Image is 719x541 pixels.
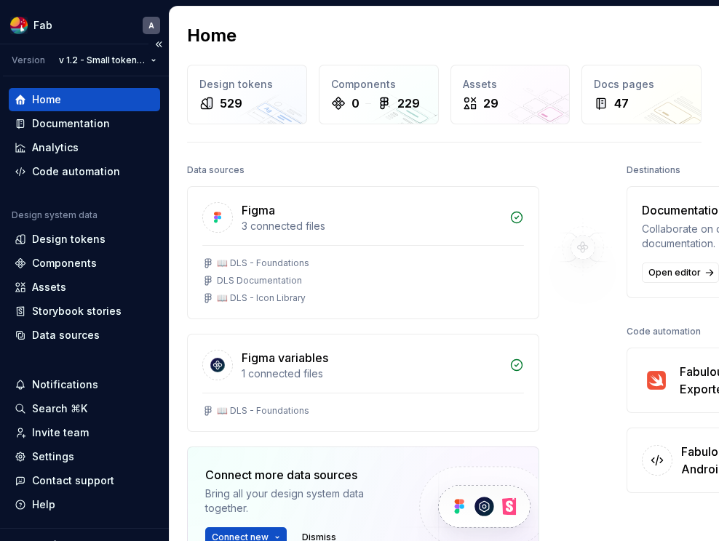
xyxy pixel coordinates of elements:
[3,9,166,41] button: FabA
[463,77,558,92] div: Assets
[32,92,61,107] div: Home
[594,77,689,92] div: Docs pages
[9,421,160,444] a: Invite team
[319,65,439,124] a: Components0229
[9,160,160,183] a: Code automation
[187,65,307,124] a: Design tokens529
[9,469,160,492] button: Contact support
[9,493,160,516] button: Help
[9,300,160,323] a: Storybook stories
[9,112,160,135] a: Documentation
[581,65,702,124] a: Docs pages47
[52,50,163,71] button: v 1.2 - Small token additions
[9,228,160,251] a: Design tokens
[12,209,98,221] div: Design system data
[32,232,106,247] div: Design tokens
[483,95,498,112] div: 29
[627,321,701,342] div: Code automation
[32,328,100,342] div: Data sources
[32,116,110,131] div: Documentation
[648,267,701,278] span: Open editor
[217,405,309,417] div: 📖 DLS - Foundations
[217,275,302,286] div: DLS Documentation
[205,486,394,516] div: Bring all your design system data together.
[351,95,359,112] div: 0
[10,17,28,34] img: ec65babd-e488-45e8-ad6b-b86e4c748d03.png
[32,164,120,179] div: Code automation
[217,257,309,269] div: 📖 DLS - Foundations
[148,20,154,31] div: A
[187,186,539,319] a: Figma3 connected files📖 DLS - FoundationsDLS Documentation📖 DLS - Icon Library
[614,95,629,112] div: 47
[187,160,245,180] div: Data sources
[199,77,295,92] div: Design tokens
[217,292,306,304] div: 📖 DLS - Icon Library
[242,366,501,381] div: 1 connected files
[242,201,275,219] div: Figma
[331,77,426,92] div: Components
[33,18,52,33] div: Fab
[32,377,98,392] div: Notifications
[450,65,571,124] a: Assets29
[59,55,145,66] span: v 1.2 - Small token additions
[32,280,66,294] div: Assets
[32,497,55,512] div: Help
[32,401,87,416] div: Search ⌘K
[9,276,160,299] a: Assets
[32,304,122,318] div: Storybook stories
[242,219,501,233] div: 3 connected files
[9,88,160,111] a: Home
[148,34,169,55] button: Collapse sidebar
[627,160,680,180] div: Destinations
[9,397,160,420] button: Search ⌘K
[642,263,719,283] a: Open editor
[187,24,237,47] h2: Home
[32,425,89,440] div: Invite team
[9,373,160,396] button: Notifications
[12,55,45,66] div: Version
[9,445,160,468] a: Settings
[187,334,539,432] a: Figma variables1 connected files📖 DLS - Foundations
[397,95,420,112] div: 229
[32,473,114,488] div: Contact support
[32,140,79,155] div: Analytics
[9,136,160,159] a: Analytics
[220,95,242,112] div: 529
[32,256,97,270] div: Components
[9,252,160,275] a: Components
[205,466,394,484] div: Connect more data sources
[242,349,328,366] div: Figma variables
[9,324,160,347] a: Data sources
[32,449,74,464] div: Settings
